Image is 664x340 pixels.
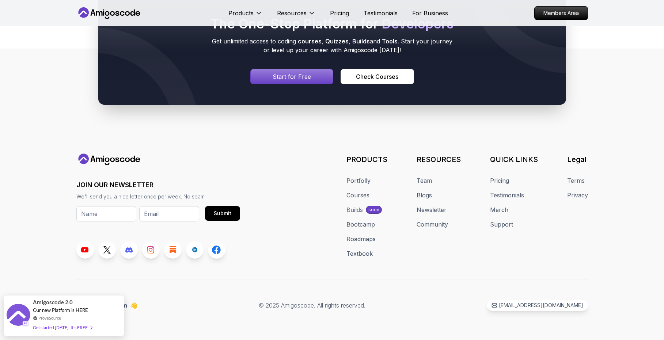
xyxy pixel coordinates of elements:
[33,307,88,313] span: Our new Platform is HERE
[490,176,509,185] a: Pricing
[228,9,254,18] p: Products
[346,154,387,165] h3: PRODUCTS
[76,206,136,221] input: Name
[250,69,334,84] a: Signin page
[368,207,379,213] p: soon
[412,9,448,18] a: For Business
[417,191,432,200] a: Blogs
[33,323,92,332] div: Get started [DATE]. It's FREE
[534,6,588,20] a: Members Area
[7,304,30,328] img: provesource social proof notification image
[76,241,94,259] a: Youtube link
[417,176,432,185] a: Team
[346,235,376,243] a: Roadmaps
[259,301,365,310] p: © 2025 Amigoscode. All rights reserved.
[76,301,137,310] p: Assalamualaikum
[277,9,307,18] p: Resources
[205,206,240,221] button: Submit
[130,301,137,310] span: 👋
[298,38,322,45] span: courses
[346,205,363,214] div: Builds
[346,191,369,200] a: Courses
[277,9,315,23] button: Resources
[356,72,398,81] div: Check Courses
[417,220,448,229] a: Community
[417,154,461,165] h3: RESOURCES
[490,205,508,214] a: Merch
[364,9,398,18] a: Testimonials
[487,300,588,311] a: [EMAIL_ADDRESS][DOMAIN_NAME]
[325,38,349,45] span: Quizzes
[417,205,447,214] a: Newsletter
[341,69,414,84] button: Check Courses
[567,191,588,200] a: Privacy
[139,206,199,221] input: Email
[209,37,455,54] p: Get unlimited access to coding , , and . Start your journey or level up your career with Amigosco...
[567,176,585,185] a: Terms
[382,38,398,45] span: Tools
[98,241,116,259] a: Twitter link
[341,69,414,84] a: Courses page
[76,180,240,190] h3: JOIN OUR NEWSLETTER
[499,302,583,309] p: [EMAIL_ADDRESS][DOMAIN_NAME]
[33,298,73,306] span: Amigoscode 2.0
[209,16,455,31] h2: The One-Stop Platform for
[38,315,61,321] a: ProveSource
[208,241,225,259] a: Facebook link
[490,191,524,200] a: Testimonials
[567,154,588,165] h3: Legal
[142,241,160,259] a: Instagram link
[490,220,513,229] a: Support
[330,9,349,18] a: Pricing
[490,154,538,165] h3: QUICK LINKS
[346,220,375,229] a: Bootcamp
[214,210,231,217] div: Submit
[346,249,373,258] a: Textbook
[120,241,138,259] a: Discord link
[76,193,240,200] p: We'll send you a nice letter once per week. No spam.
[346,176,371,185] a: Portfolly
[535,7,588,20] p: Members Area
[352,38,370,45] span: Builds
[228,9,262,23] button: Products
[273,72,311,81] p: Start for Free
[164,241,182,259] a: Blog link
[186,241,204,259] a: LinkedIn link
